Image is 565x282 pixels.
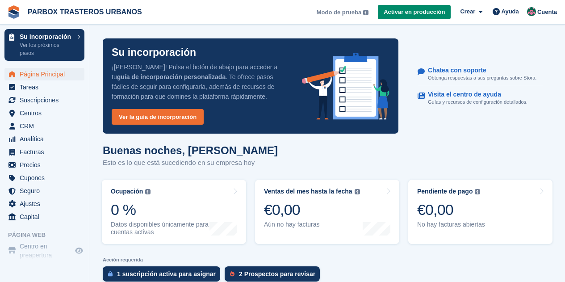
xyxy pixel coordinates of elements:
img: onboarding-info-6c161a55d2c0e0a8cae90662b2fe09162a5109e8cc188191df67fb4f79e88e88.svg [302,53,389,120]
img: stora-icon-8386f47178a22dfd0bd8f6a31ec36ba5ce8667c1dd55bd0f319d3a0aa187defe.svg [7,5,21,19]
h1: Buenas noches, [PERSON_NAME] [103,144,278,156]
span: Seguro [20,185,73,197]
a: menu [4,210,84,223]
div: Aún no hay facturas [264,221,360,228]
span: Analítica [20,133,73,145]
span: Tareas [20,81,73,93]
div: 2 Prospectos para revisar [239,270,315,278]
div: €0,00 [417,201,485,219]
p: Ver los próximos pasos [20,41,73,57]
a: menu [4,120,84,132]
p: ¡[PERSON_NAME]! Pulsa el botón de abajo para acceder a tu . Te ofrece pasos fáciles de seguir par... [112,62,288,101]
a: Visita el centro de ayuda Guías y recursos de configuración detallados. [418,86,543,110]
a: Ventas del mes hasta la fecha €0,00 Aún no hay facturas [255,180,399,244]
a: menu [4,107,84,119]
a: menu [4,133,84,145]
div: 1 suscripción activa para asignar [117,270,216,278]
span: Suscripciones [20,94,73,106]
p: Obtenga respuestas a sus preguntas sobre Stora. [428,74,536,82]
a: menu [4,146,84,158]
span: Crear [460,7,475,16]
p: Guías y recursos de configuración detallados. [428,98,527,106]
span: Activar en producción [384,8,445,17]
a: menu [4,68,84,80]
a: menu [4,81,84,93]
div: No hay facturas abiertas [417,221,485,228]
span: Facturas [20,146,73,158]
a: Ver la guía de incorporación [112,109,204,125]
a: Vista previa de la tienda [74,245,84,256]
p: Esto es lo que está sucediendo en su empresa hoy [103,158,278,168]
div: Pendiente de pago [417,188,473,195]
img: icon-info-grey-7440780725fd019a000dd9b08b2336e03edf1995a4989e88bcd33f0948082b44.svg [145,189,151,194]
div: Ocupación [111,188,143,195]
a: menu [4,159,84,171]
a: Ocupación 0 % Datos disponibles únicamente para cuentas activas [102,180,246,244]
span: Ajustes [20,198,73,210]
img: active_subscription_to_allocate_icon-d502201f5373d7db506a760aba3b589e785aa758c864c3986d89f69b8ff3... [108,271,113,277]
a: menú [4,242,84,260]
span: Cuenta [537,8,557,17]
span: Cupones [20,172,73,184]
a: Su incorporación Ver los próximos pasos [4,29,84,61]
span: Página web [8,231,89,240]
p: Su incorporación [112,47,196,58]
div: €0,00 [264,201,360,219]
div: Ventas del mes hasta la fecha [264,188,352,195]
span: Capital [20,210,73,223]
span: Centro en preapertura [20,242,73,260]
span: Página Principal [20,68,73,80]
p: Visita el centro de ayuda [428,91,520,98]
span: CRM [20,120,73,132]
p: Su incorporación [20,34,73,40]
a: Activar en producción [378,5,451,20]
img: icon-info-grey-7440780725fd019a000dd9b08b2336e03edf1995a4989e88bcd33f0948082b44.svg [355,189,360,194]
span: Centros [20,107,73,119]
a: PARBOX TRASTEROS URBANOS [24,4,146,19]
span: Precios [20,159,73,171]
strong: guía de incorporación personalizada [117,73,226,80]
div: Datos disponibles únicamente para cuentas activas [111,221,209,236]
a: Pendiente de pago €0,00 No hay facturas abiertas [408,180,552,244]
img: Jose Manuel [527,7,536,16]
a: menu [4,94,84,106]
div: 0 % [111,201,209,219]
span: Ayuda [502,7,519,16]
p: Acción requerida [103,257,552,263]
a: menu [4,172,84,184]
a: menu [4,198,84,210]
img: icon-info-grey-7440780725fd019a000dd9b08b2336e03edf1995a4989e88bcd33f0948082b44.svg [363,10,368,15]
p: Chatea con soporte [428,67,529,74]
img: prospect-51fa495bee0391a8d652442698ab0144808aea92771e9ea1ae160a38d050c398.svg [230,271,234,277]
span: Modo de prueba [317,8,361,17]
a: menu [4,185,84,197]
img: icon-info-grey-7440780725fd019a000dd9b08b2336e03edf1995a4989e88bcd33f0948082b44.svg [475,189,480,194]
a: Chatea con soporte Obtenga respuestas a sus preguntas sobre Stora. [418,62,543,87]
